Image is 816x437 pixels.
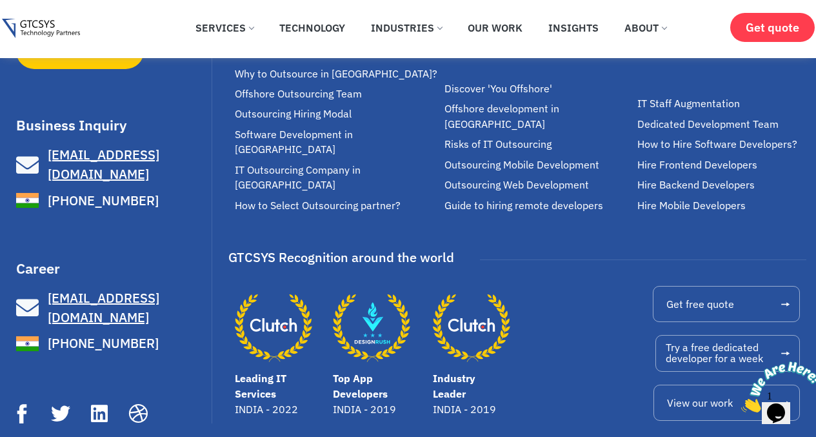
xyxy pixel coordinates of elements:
a: Dedicated Development Team [637,117,807,132]
a: Technology [270,14,355,42]
a: Services [186,14,263,42]
a: Industries [361,14,452,42]
a: How to Hire Software Developers? [637,137,807,152]
p: INDIA - 2019 [333,401,420,417]
span: Discover 'You Offshore' [444,81,552,96]
span: View our work [667,398,733,408]
span: IT Staff Augmentation [637,96,740,111]
a: Industry Leader [433,372,475,400]
span: Guide to hiring remote developers [444,198,603,213]
span: Hire Mobile Developers [637,198,746,213]
span: Offshore Outsourcing Team [235,86,362,101]
a: Our Work [458,14,532,42]
a: Leading IT Services [235,372,286,400]
span: How to Select Outsourcing partner? [235,198,401,213]
img: Chat attention grabber [5,5,85,56]
a: Hire Mobile Developers [637,198,807,213]
a: Industry Leader [433,289,510,367]
span: Get quote [746,21,799,34]
a: Hire Backend Developers [637,178,807,192]
a: Outsourcing Mobile Development [444,158,631,172]
a: Outsourcing Hiring Modal [235,107,438,121]
span: Outsourcing Hiring Modal [235,107,352,121]
span: [EMAIL_ADDRESS][DOMAIN_NAME] [48,146,159,183]
a: View our work [653,385,799,421]
a: [EMAIL_ADDRESS][DOMAIN_NAME] [16,289,208,327]
span: [EMAIL_ADDRESS][DOMAIN_NAME] [48,289,159,326]
a: IT Staff Augmentation [637,96,807,111]
a: Software Development in [GEOGRAPHIC_DATA] [235,127,438,158]
a: Why to Outsource in [GEOGRAPHIC_DATA]? [235,66,438,81]
span: Outsourcing Mobile Development [444,158,599,172]
a: Offshore development in [GEOGRAPHIC_DATA] [444,101,631,132]
p: INDIA - 2022 [235,401,320,417]
a: [PHONE_NUMBER] [16,189,208,212]
a: Try a free dedicateddeveloper for a week [655,335,799,372]
a: [EMAIL_ADDRESS][DOMAIN_NAME] [16,145,208,184]
span: [PHONE_NUMBER] [45,191,159,210]
p: INDIA - 2019 [433,401,503,417]
a: About [615,14,676,42]
a: Hire Frontend Developers [637,158,807,172]
a: Guide to hiring remote developers [444,198,631,213]
h3: Career [16,261,208,276]
h3: Business Inquiry [16,118,208,132]
a: Outsourcing Web Development [444,178,631,192]
a: Top App Developers [333,289,410,367]
a: Get free quote [653,286,799,322]
div: GTCSYS Recognition around the world [228,245,454,270]
span: 1 [5,5,10,16]
span: Get free quote [666,299,734,309]
span: Dedicated Development Team [637,117,779,132]
a: Leading IT Services [235,289,312,367]
span: Why to Outsource in [GEOGRAPHIC_DATA]? [235,66,437,81]
a: Discover 'You Offshore' [444,81,631,96]
span: Try a free dedicated developer for a week [666,342,763,365]
a: How to Select Outsourcing partner? [235,198,438,213]
a: Risks of IT Outsourcing [444,137,631,152]
a: Insights [539,14,608,42]
span: Risks of IT Outsourcing [444,137,552,152]
a: Offshore Outsourcing Team [235,86,438,101]
iframe: chat widget [736,356,816,418]
span: How to Hire Software Developers? [637,137,797,152]
span: Hire Backend Developers [637,178,755,192]
span: Outsourcing Web Development [444,178,589,192]
span: Hire Frontend Developers [637,158,757,172]
a: Get quote [730,13,815,42]
span: [PHONE_NUMBER] [45,334,159,353]
a: Top App Developers [333,372,388,400]
a: [PHONE_NUMBER] [16,332,208,355]
img: Gtcsys logo [2,19,80,39]
a: IT Outsourcing Company in [GEOGRAPHIC_DATA] [235,163,438,193]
